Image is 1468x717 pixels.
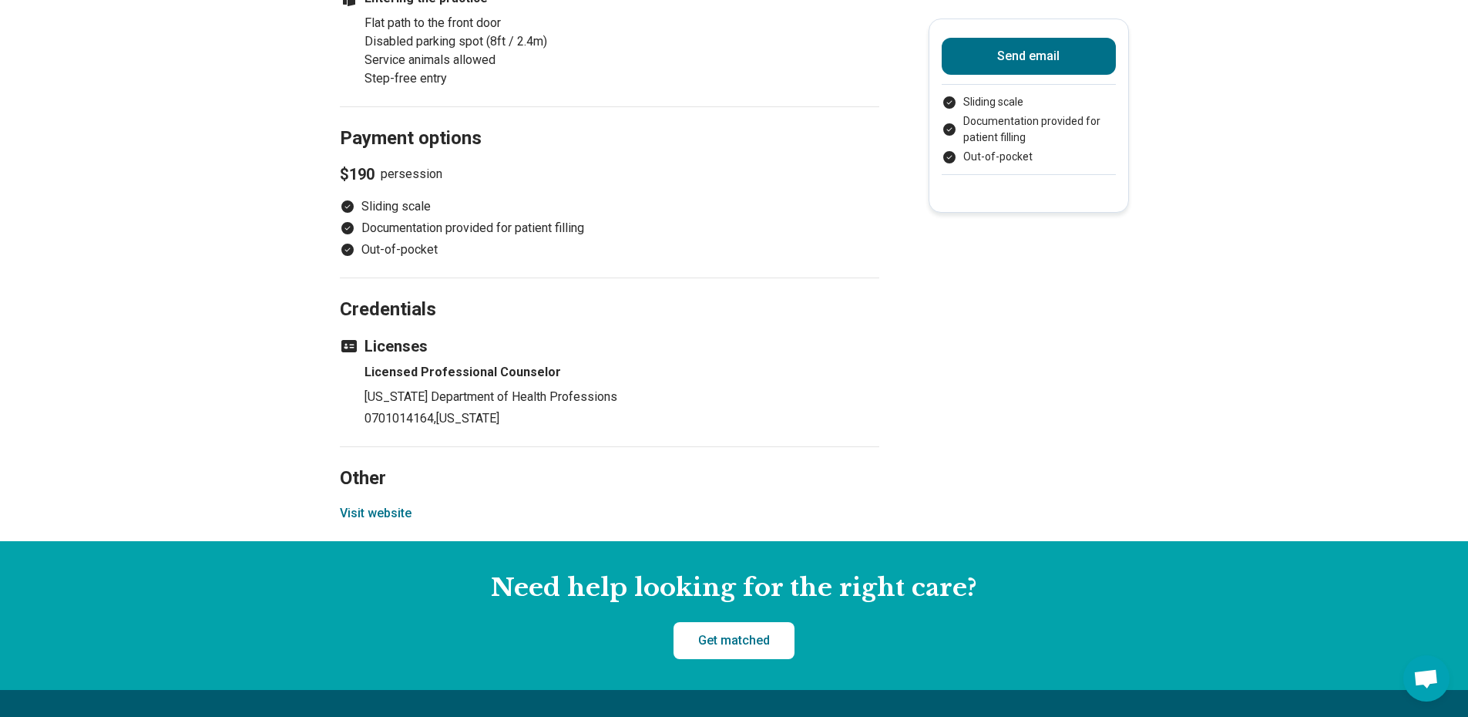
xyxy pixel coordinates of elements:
p: [US_STATE] Department of Health Professions [364,388,879,406]
li: Step-free entry [364,69,556,88]
h4: Licensed Professional Counselor [364,363,879,382]
ul: Payment options [340,197,879,259]
h2: Credentials [340,260,879,323]
span: , [US_STATE] [434,411,499,426]
ul: Payment options [942,94,1116,165]
li: Out-of-pocket [340,241,879,259]
li: Sliding scale [942,94,1116,110]
li: Service animals allowed [364,51,556,69]
a: Get matched [674,622,794,659]
h2: Payment options [340,89,879,152]
button: Send email [942,38,1116,75]
p: per session [340,163,879,185]
li: Documentation provided for patient filling [340,219,879,237]
li: Flat path to the front door [364,14,556,32]
button: Visit website [340,504,412,523]
h2: Need help looking for the right care? [12,572,1456,604]
div: Open chat [1403,655,1450,702]
li: Out-of-pocket [942,149,1116,165]
li: Disabled parking spot (8ft / 2.4m) [364,32,556,51]
span: $190 [340,163,375,185]
li: Documentation provided for patient filling [942,113,1116,146]
h2: Other [340,429,879,492]
h3: Licenses [340,335,879,357]
p: 0701014164 [364,409,879,428]
li: Sliding scale [340,197,879,216]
